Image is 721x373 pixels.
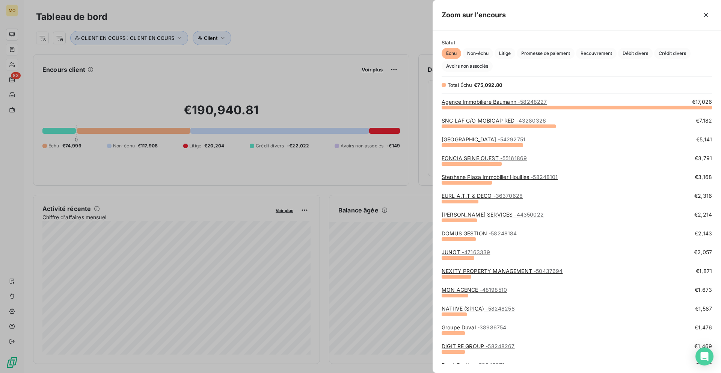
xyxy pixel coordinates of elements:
span: - 58248271 [477,362,504,368]
span: - 58248101 [531,174,558,180]
span: €7,182 [696,117,712,124]
span: €5,141 [696,136,712,143]
span: - 58248184 [489,230,517,237]
a: JUNOT [442,249,490,255]
button: Échu [442,48,461,59]
span: - 36370628 [493,193,523,199]
span: €1,469 [694,343,712,350]
span: €1,871 [696,267,712,275]
span: €1,476 [695,324,712,331]
button: Débit divers [618,48,653,59]
a: FONCIA SEINE OUEST [442,155,527,161]
div: grid [433,98,721,364]
span: €2,143 [695,230,712,237]
span: €2,057 [694,249,712,256]
a: [GEOGRAPHIC_DATA] [442,136,525,143]
span: - 50437694 [534,268,563,274]
a: SNC LAF C/O MOBICAP RED [442,117,546,124]
span: Statut [442,39,712,45]
span: €17,026 [692,98,712,106]
a: EURL A.T.T & DECO [442,193,523,199]
span: €1,587 [695,305,712,312]
button: Recouvrement [576,48,617,59]
span: €75,092.80 [474,82,503,88]
a: Brest Gestion [442,362,504,368]
span: €2,214 [694,211,712,218]
h5: Zoom sur l’encours [442,10,506,20]
button: Crédit divers [654,48,691,59]
span: - 54292751 [498,136,525,143]
span: Total Échu [448,82,472,88]
span: - 43280326 [516,117,546,124]
span: €2,316 [694,192,712,200]
span: - 48198510 [480,287,507,293]
button: Litige [495,48,515,59]
span: - 58248258 [486,305,514,312]
a: Groupe Duval [442,324,506,331]
span: - 44350022 [514,211,543,218]
a: NATIIVE (SPICA) [442,305,515,312]
span: €3,791 [695,155,712,162]
a: Stephane Plaza Immobilier Houilles [442,174,558,180]
a: NEXITY PROPERTY MANAGEMENT [442,268,563,274]
div: Open Intercom Messenger [695,347,713,365]
button: Promesse de paiement [517,48,575,59]
button: Non-échu [463,48,493,59]
span: - 58248227 [518,99,547,105]
span: - 47163339 [462,249,490,255]
a: DIGIT RE GROUP [442,343,515,349]
span: €3,168 [695,173,712,181]
span: €1,673 [695,286,712,294]
a: MON AGENCE [442,287,507,293]
button: Avoirs non associés [442,61,493,72]
a: Agence Immobiliere Baumann [442,99,547,105]
span: - 58248267 [486,343,514,349]
span: - 55161869 [500,155,527,161]
a: [PERSON_NAME] SERVICES [442,211,544,218]
a: DOMUS GESTION [442,230,517,237]
span: - 38986754 [477,324,506,331]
